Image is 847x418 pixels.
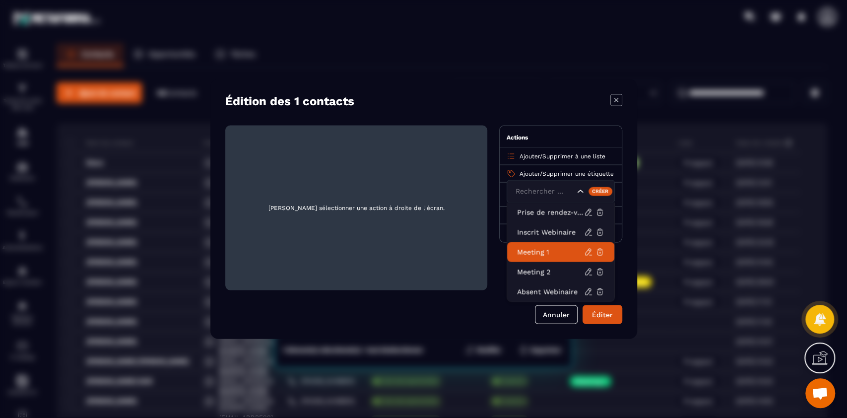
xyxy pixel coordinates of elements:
[520,153,540,160] span: Ajouter
[513,186,575,197] input: Search for option
[583,305,622,324] button: Éditer
[588,187,612,196] div: Créer
[507,134,528,141] span: Actions
[225,94,354,108] h4: Édition des 1 contacts
[520,152,605,160] p: /
[520,170,540,177] span: Ajouter
[507,180,615,203] div: Search for option
[535,305,578,324] button: Annuler
[542,170,614,177] span: Supprimer une étiquette
[233,134,479,282] span: [PERSON_NAME] sélectionner une action à droite de l'écran.
[542,153,605,160] span: Supprimer à une liste
[805,378,835,408] div: Ouvrir le chat
[517,267,584,277] p: Meeting 2
[517,247,584,257] p: Meeting 1
[517,208,584,217] p: Prise de rendez-vous
[520,170,614,178] p: /
[517,227,584,237] p: Inscrit Webinaire
[517,287,584,297] p: Absent Webinaire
